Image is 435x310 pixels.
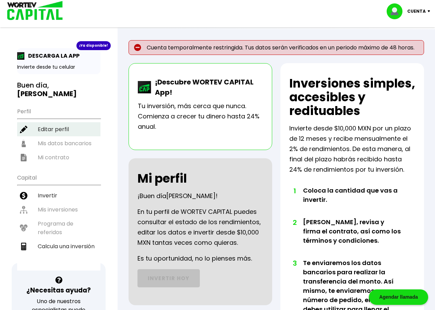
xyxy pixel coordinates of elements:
[20,126,27,133] img: editar-icon.952d3147.svg
[25,51,80,60] p: DESCARGA LA APP
[137,269,200,287] a: INVERTIR HOY
[17,104,100,164] ul: Perfil
[17,239,100,253] a: Calcula una inversión
[138,101,263,132] p: Tu inversión, más cerca que nunca. Comienza a crecer tu dinero hasta 24% anual.
[17,64,100,71] p: Invierte desde tu celular
[17,170,100,271] ul: Capital
[134,44,141,51] img: error-circle.027baa21.svg
[407,6,426,16] p: Cuenta
[289,123,415,175] p: Invierte desde $10,000 MXN por un plazo de 12 meses y recibe mensualmente el 2% de rendimientos. ...
[20,192,27,199] img: invertir-icon.b3b967d7.svg
[293,217,296,228] span: 2
[138,81,152,93] img: wortev-capital-app-icon
[137,191,218,201] p: ¡Buen día !
[303,217,402,258] li: [PERSON_NAME], revisa y firma el contrato, así como los términos y condiciones.
[129,40,424,55] p: Cuenta temporalmente restringida. Tus datos serán verificados en un periodo máximo de 48 horas.
[166,192,216,200] span: [PERSON_NAME]
[137,172,187,185] h2: Mi perfil
[303,186,402,217] li: Coloca la cantidad que vas a invertir.
[26,285,91,295] h3: ¿Necesitas ayuda?
[293,258,296,268] span: 3
[17,81,100,98] h3: Buen día,
[289,77,415,118] h2: Inversiones simples, accesibles y redituables
[17,122,100,136] a: Editar perfil
[76,41,111,50] div: ¡Ya disponible!
[387,3,407,19] img: profile-image
[293,186,296,196] span: 1
[137,207,263,248] p: En tu perfil de WORTEV CAPITAL puedes consultar el estado de los rendimientos, editar los datos e...
[20,243,27,250] img: calculadora-icon.17d418c4.svg
[17,188,100,203] a: Invertir
[17,89,77,99] b: [PERSON_NAME]
[17,52,25,60] img: app-icon
[137,253,252,264] p: Es tu oportunidad, no lo pienses más.
[152,77,263,97] p: ¡Descubre WORTEV CAPITAL App!
[369,289,428,305] div: Agendar llamada
[426,10,435,12] img: icon-down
